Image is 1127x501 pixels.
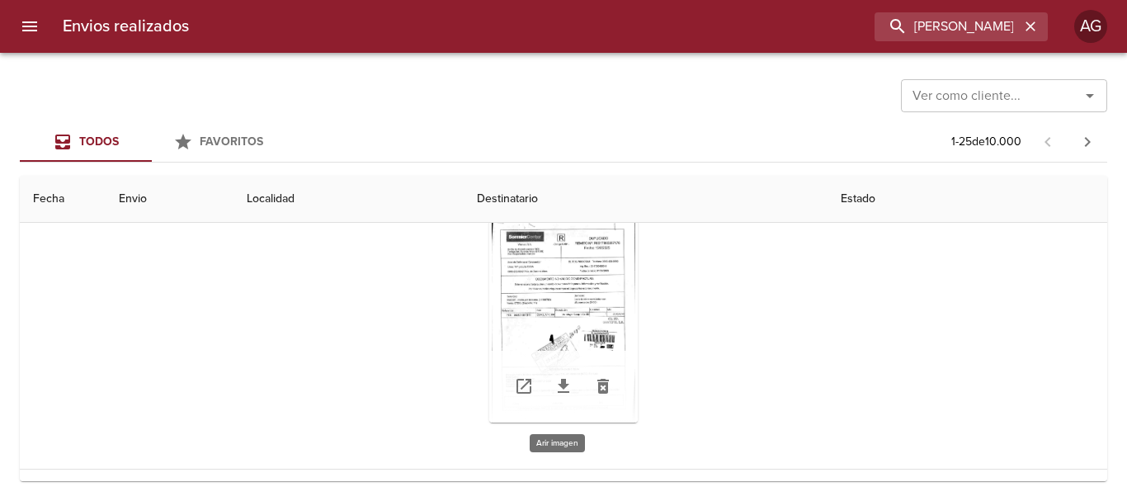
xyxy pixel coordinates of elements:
[1074,10,1107,43] div: AG
[20,122,284,162] div: Tabs Envios
[951,134,1021,150] p: 1 - 25 de 10.000
[1068,122,1107,162] span: Pagina siguiente
[200,135,263,149] span: Favoritos
[10,7,50,46] button: menu
[233,176,464,223] th: Localidad
[828,176,1107,223] th: Estado
[1074,10,1107,43] div: Abrir información de usuario
[1028,133,1068,149] span: Pagina anterior
[106,176,233,223] th: Envio
[504,366,544,406] a: Abrir
[544,366,583,406] a: Descargar
[1078,84,1101,107] button: Abrir
[464,176,828,223] th: Destinatario
[583,366,623,406] button: Eliminar
[79,135,119,149] span: Todos
[875,12,1020,41] input: buscar
[20,176,106,223] th: Fecha
[63,13,189,40] h6: Envios realizados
